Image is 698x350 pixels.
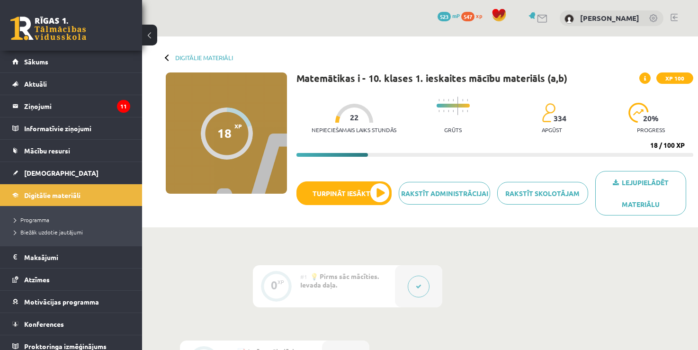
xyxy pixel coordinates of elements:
span: 💡 Pirms sāc mācīties. Ievada daļa. [300,272,379,289]
img: icon-short-line-57e1e144782c952c97e751825c79c345078a6d821885a25fce030b3d8c18986b.svg [467,99,468,101]
a: Rīgas 1. Tālmācības vidusskola [10,17,86,40]
img: Aleksejs Hivričs [564,14,574,24]
a: Atzīmes [12,269,130,290]
a: Programma [14,215,133,224]
a: Konferences [12,313,130,335]
a: [DEMOGRAPHIC_DATA] [12,162,130,184]
a: Ziņojumi11 [12,95,130,117]
a: Informatīvie ziņojumi [12,117,130,139]
span: Mācību resursi [24,146,70,155]
img: icon-short-line-57e1e144782c952c97e751825c79c345078a6d821885a25fce030b3d8c18986b.svg [443,110,444,112]
img: icon-short-line-57e1e144782c952c97e751825c79c345078a6d821885a25fce030b3d8c18986b.svg [467,110,468,112]
span: mP [452,12,460,19]
img: students-c634bb4e5e11cddfef0936a35e636f08e4e9abd3cc4e673bd6f9a4125e45ecb1.svg [542,103,555,123]
img: icon-progress-161ccf0a02000e728c5f80fcf4c31c7af3da0e1684b2b1d7c360e028c24a22f1.svg [628,103,649,123]
span: Aktuāli [24,80,47,88]
p: progress [637,126,665,133]
a: Digitālie materiāli [175,54,233,61]
i: 11 [117,100,130,113]
img: icon-long-line-d9ea69661e0d244f92f715978eff75569469978d946b2353a9bb055b3ed8787d.svg [457,97,458,115]
span: Programma [14,216,49,224]
a: Aktuāli [12,73,130,95]
span: XP [234,123,242,129]
a: [PERSON_NAME] [580,13,639,23]
span: 523 [438,12,451,21]
a: Digitālie materiāli [12,184,130,206]
span: 334 [554,114,566,123]
div: 18 [217,126,232,140]
button: Turpināt iesākto [296,181,392,205]
span: 22 [350,113,358,122]
img: icon-short-line-57e1e144782c952c97e751825c79c345078a6d821885a25fce030b3d8c18986b.svg [462,110,463,112]
img: icon-short-line-57e1e144782c952c97e751825c79c345078a6d821885a25fce030b3d8c18986b.svg [453,99,454,101]
a: Rakstīt administrācijai [399,182,490,205]
a: Biežāk uzdotie jautājumi [14,228,133,236]
p: Grūts [444,126,462,133]
img: icon-short-line-57e1e144782c952c97e751825c79c345078a6d821885a25fce030b3d8c18986b.svg [448,110,449,112]
span: 20 % [643,114,659,123]
img: icon-short-line-57e1e144782c952c97e751825c79c345078a6d821885a25fce030b3d8c18986b.svg [438,110,439,112]
span: Motivācijas programma [24,297,99,306]
img: icon-short-line-57e1e144782c952c97e751825c79c345078a6d821885a25fce030b3d8c18986b.svg [453,110,454,112]
a: Maksājumi [12,246,130,268]
span: Konferences [24,320,64,328]
img: icon-short-line-57e1e144782c952c97e751825c79c345078a6d821885a25fce030b3d8c18986b.svg [443,99,444,101]
div: XP [277,279,284,285]
span: 547 [461,12,474,21]
img: icon-short-line-57e1e144782c952c97e751825c79c345078a6d821885a25fce030b3d8c18986b.svg [462,99,463,101]
legend: Ziņojumi [24,95,130,117]
img: icon-short-line-57e1e144782c952c97e751825c79c345078a6d821885a25fce030b3d8c18986b.svg [448,99,449,101]
p: Nepieciešamais laiks stundās [312,126,396,133]
a: Mācību resursi [12,140,130,162]
a: 523 mP [438,12,460,19]
h1: Matemātikas i - 10. klases 1. ieskaites mācību materiāls (a,b) [296,72,567,84]
span: Atzīmes [24,275,50,284]
div: 0 [271,281,277,289]
legend: Maksājumi [24,246,130,268]
span: Sākums [24,57,48,66]
span: XP 100 [656,72,693,84]
a: Sākums [12,51,130,72]
span: Biežāk uzdotie jautājumi [14,228,83,236]
span: #1 [300,273,307,280]
p: apgūst [542,126,562,133]
legend: Informatīvie ziņojumi [24,117,130,139]
a: Lejupielādēt materiālu [595,171,686,215]
img: icon-short-line-57e1e144782c952c97e751825c79c345078a6d821885a25fce030b3d8c18986b.svg [438,99,439,101]
span: Digitālie materiāli [24,191,81,199]
a: Motivācijas programma [12,291,130,313]
a: 547 xp [461,12,487,19]
span: xp [476,12,482,19]
span: [DEMOGRAPHIC_DATA] [24,169,98,177]
a: Rakstīt skolotājam [497,182,588,205]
